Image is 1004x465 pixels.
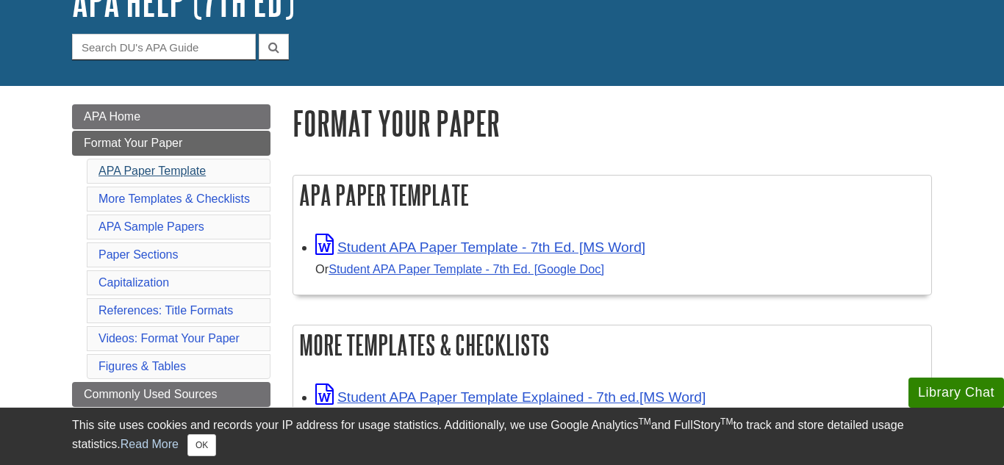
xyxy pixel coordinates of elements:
[293,176,931,215] h2: APA Paper Template
[908,378,1004,408] button: Library Chat
[315,239,645,255] a: Link opens in new window
[72,417,932,456] div: This site uses cookies and records your IP address for usage statistics. Additionally, we use Goo...
[98,220,204,233] a: APA Sample Papers
[293,325,931,364] h2: More Templates & Checklists
[98,248,179,261] a: Paper Sections
[98,192,250,205] a: More Templates & Checklists
[84,388,217,400] span: Commonly Used Sources
[315,262,604,275] small: Or
[720,417,733,427] sup: TM
[638,417,650,427] sup: TM
[98,304,233,317] a: References: Title Formats
[72,131,270,156] a: Format Your Paper
[84,110,140,123] span: APA Home
[84,137,182,149] span: Format Your Paper
[98,276,169,289] a: Capitalization
[98,332,240,345] a: Videos: Format Your Paper
[72,34,256,60] input: Search DU's APA Guide
[315,389,706,405] a: Link opens in new window
[98,360,186,372] a: Figures & Tables
[98,165,206,177] a: APA Paper Template
[293,104,932,142] h1: Format Your Paper
[121,438,179,450] a: Read More
[187,434,216,456] button: Close
[72,104,270,129] a: APA Home
[329,262,604,275] a: Student APA Paper Template - 7th Ed. [Google Doc]
[72,382,270,407] a: Commonly Used Sources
